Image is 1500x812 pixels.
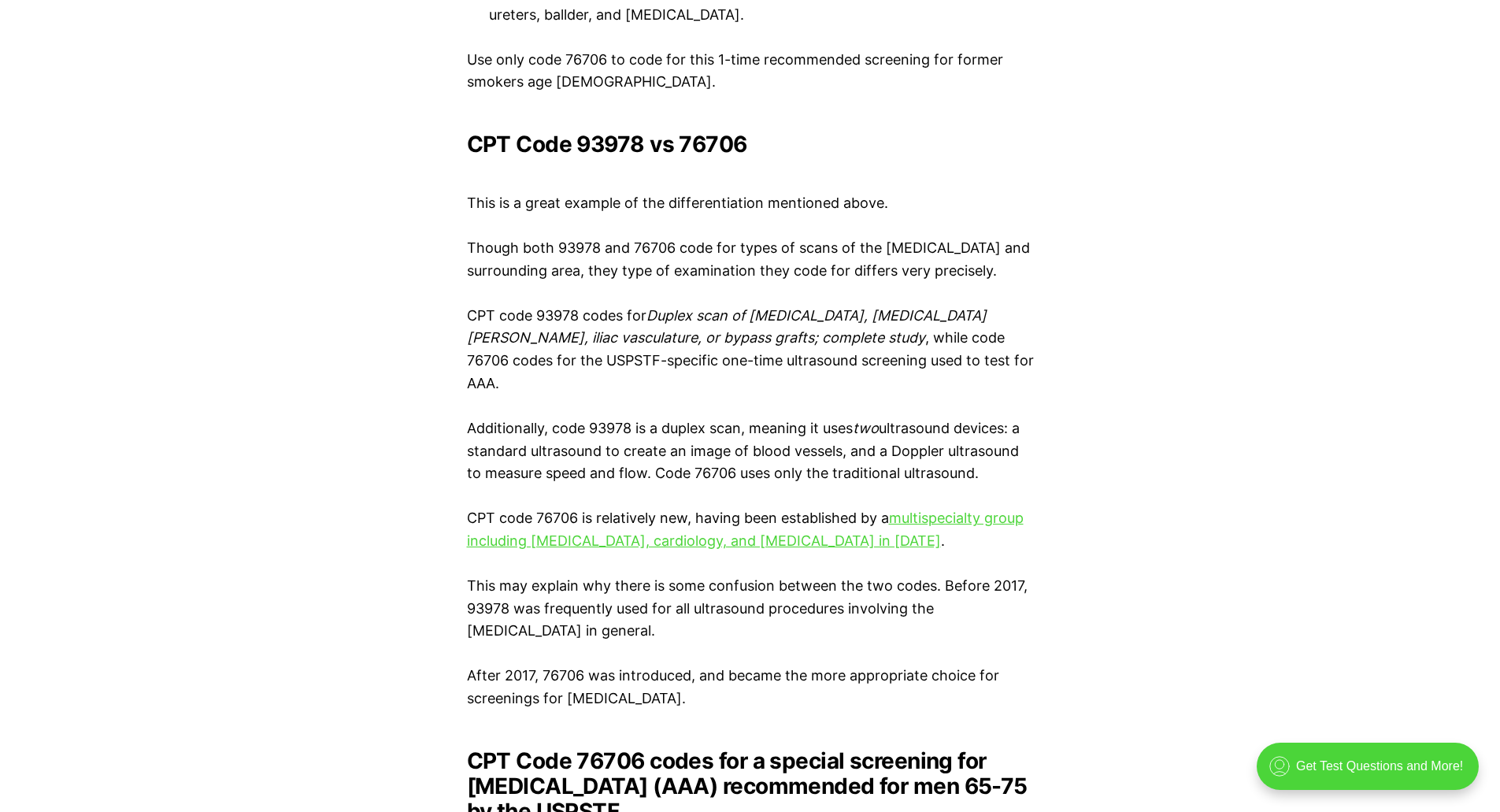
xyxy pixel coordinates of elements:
[1243,735,1500,812] iframe: portal-trigger
[467,665,1034,710] p: After 2017, 76706 was introduced, and became the more appropriate choice for screenings for [MEDI...
[467,169,1034,215] p: This is a great example of the differentiation mentioned above.
[467,417,1034,485] p: Additionally, code 93978 is a duplex scan, meaning it uses ultrasound devices: a standard ultraso...
[467,49,1034,95] p: Use only code 76706 to code for this 1-time recommended screening for former smokers age [DEMOGRA...
[467,507,1034,553] p: CPT code 76706 is relatively new, having been established by a .
[467,307,987,347] em: Duplex scan of [MEDICAL_DATA], [MEDICAL_DATA][PERSON_NAME], iliac vasculature, or bypass grafts; ...
[467,305,1034,395] p: CPT code 93978 codes for , while code 76706 codes for the USPSTF-specific one-time ultrasound scr...
[853,420,879,436] em: two
[467,132,1034,157] h2: CPT Code 93978 vs 76706
[467,575,1034,643] p: This may explain why there is some confusion between the two codes. Before 2017, 93978 was freque...
[467,237,1034,283] p: Though both 93978 and 76706 code for types of scans of the [MEDICAL_DATA] and surrounding area, t...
